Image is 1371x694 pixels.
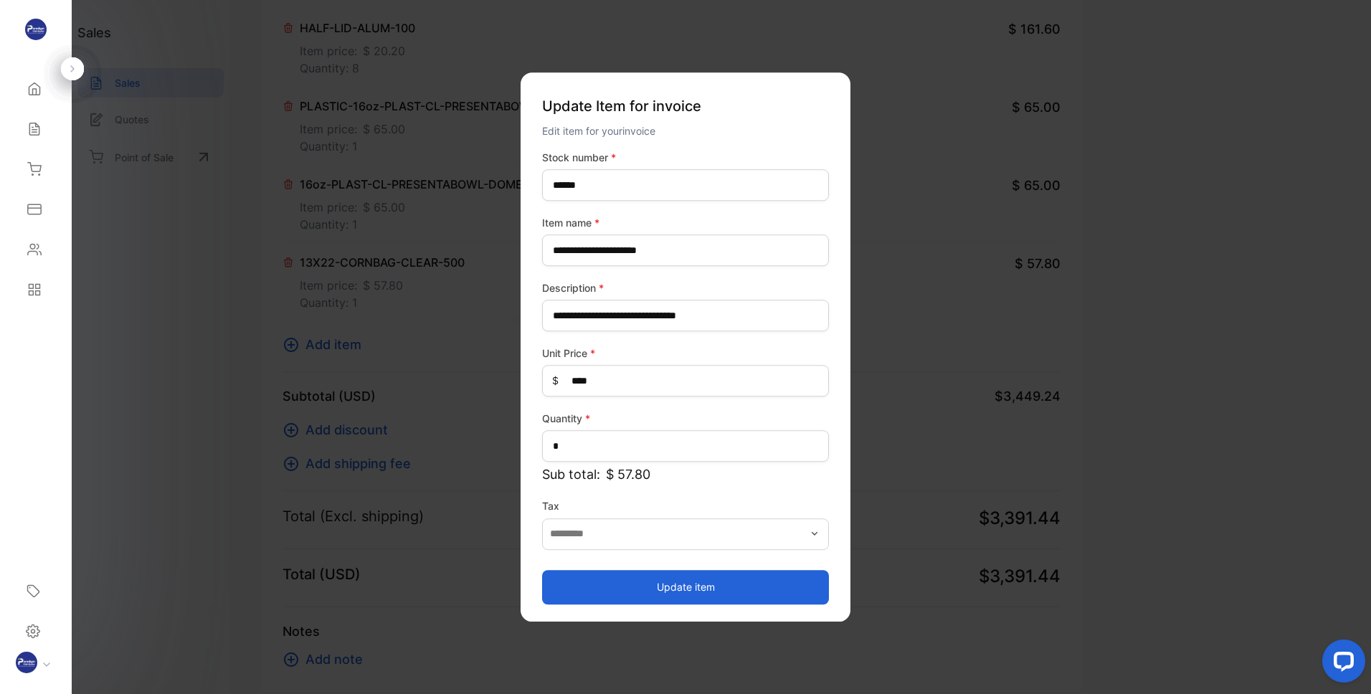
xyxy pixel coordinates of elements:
img: profile [16,652,37,673]
img: logo [25,19,47,40]
label: Unit Price [542,346,829,361]
span: Edit item for your invoice [542,125,655,137]
label: Tax [542,498,829,513]
label: Description [542,280,829,295]
span: $ 57.80 [606,465,650,484]
span: $ [552,374,559,389]
p: Update Item for invoice [542,90,829,123]
p: Sub total: [542,465,829,484]
iframe: LiveChat chat widget [1311,634,1371,694]
label: Item name [542,215,829,230]
label: Quantity [542,411,829,426]
label: Stock number [542,150,829,165]
button: Update item [542,570,829,604]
